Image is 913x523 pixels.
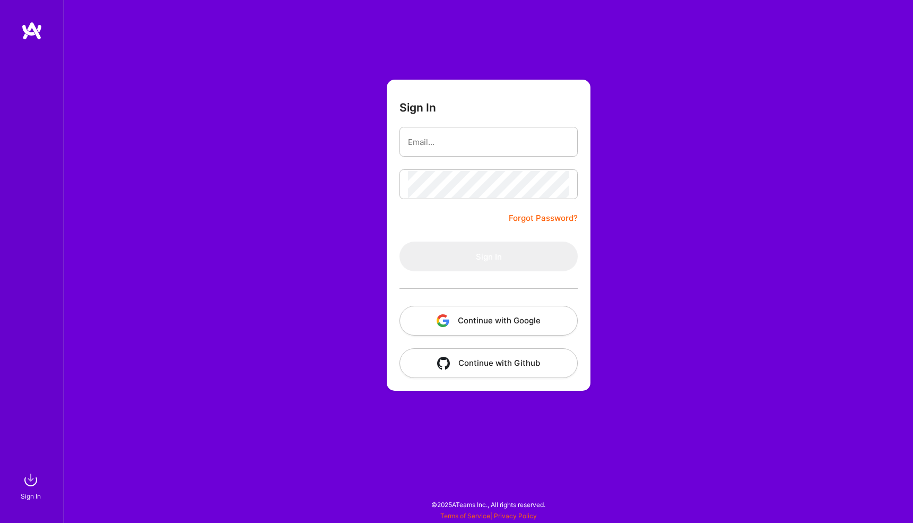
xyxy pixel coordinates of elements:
[440,512,537,520] span: |
[408,128,569,156] input: Email...
[399,101,436,114] h3: Sign In
[64,491,913,518] div: © 2025 ATeams Inc., All rights reserved.
[399,306,578,336] button: Continue with Google
[437,314,449,327] img: icon
[22,469,41,502] a: sign inSign In
[437,357,450,370] img: icon
[399,348,578,378] button: Continue with Github
[21,491,41,502] div: Sign In
[399,242,578,271] button: Sign In
[494,512,537,520] a: Privacy Policy
[440,512,490,520] a: Terms of Service
[509,212,578,225] a: Forgot Password?
[21,21,42,40] img: logo
[20,469,41,491] img: sign in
